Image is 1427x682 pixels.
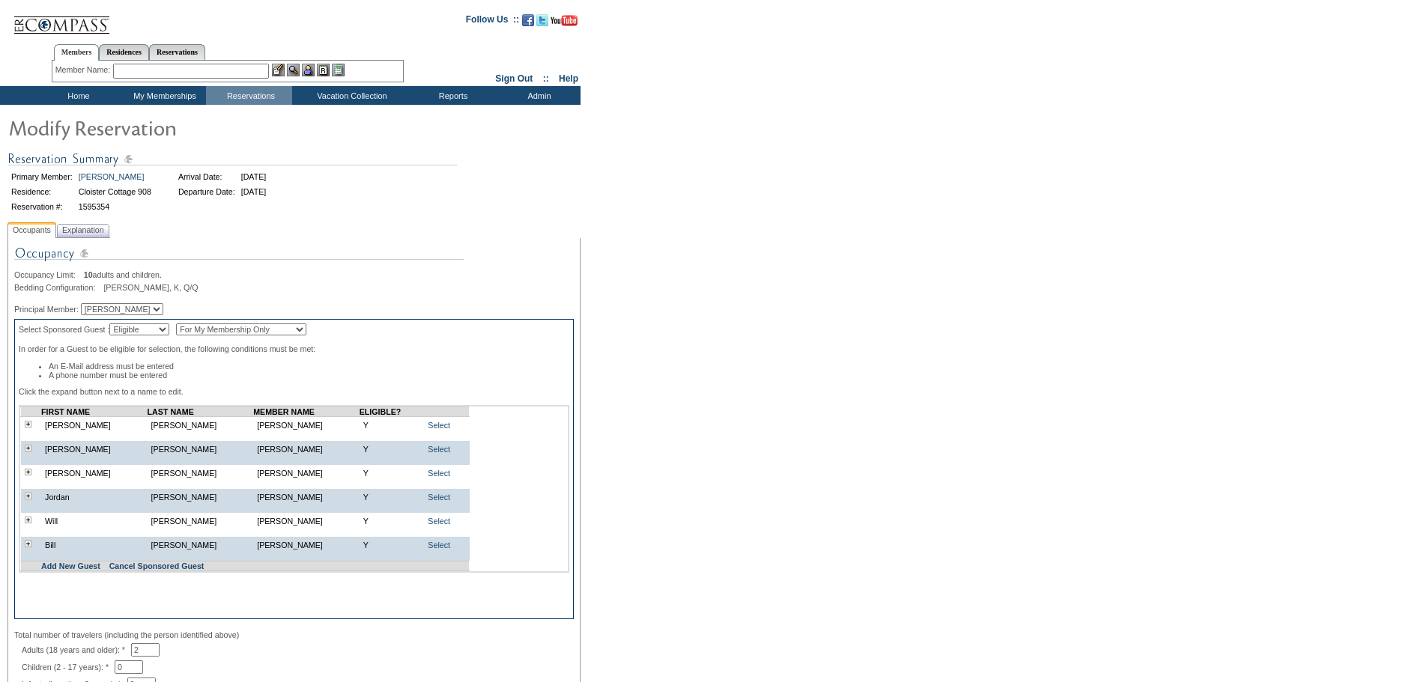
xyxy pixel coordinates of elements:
[25,421,31,427] img: plus.gif
[272,64,285,76] img: b_edit.gif
[9,185,75,198] td: Residence:
[253,417,360,434] td: [PERSON_NAME]
[25,469,31,475] img: plus.gif
[148,537,254,553] td: [PERSON_NAME]
[41,417,148,434] td: [PERSON_NAME]
[14,270,574,279] div: adults and children.
[41,441,148,457] td: [PERSON_NAME]
[360,407,420,417] td: ELIGIBLE?
[41,537,148,553] td: Bill
[109,561,204,570] a: Cancel Sponsored Guest
[14,630,574,639] div: Total number of travelers (including the person identified above)
[120,86,206,105] td: My Memberships
[206,86,292,105] td: Reservations
[428,493,450,502] a: Select
[287,64,300,76] img: View
[41,489,148,505] td: Jordan
[41,407,148,417] td: FIRST NAME
[494,86,581,105] td: Admin
[14,305,79,314] span: Principal Member:
[176,185,237,198] td: Departure Date:
[239,170,269,183] td: [DATE]
[253,407,360,417] td: MEMBER NAME
[76,185,154,198] td: Cloister Cottage 908
[34,86,120,105] td: Home
[302,64,315,76] img: Impersonate
[466,13,519,31] td: Follow Us ::
[148,489,254,505] td: [PERSON_NAME]
[428,541,450,549] a: Select
[495,73,533,84] a: Sign Out
[84,270,93,279] span: 10
[551,19,578,28] a: Subscribe to our YouTube Channel
[428,469,450,478] a: Select
[148,465,254,481] td: [PERSON_NAME]
[360,465,420,481] td: Y
[317,64,330,76] img: Reservations
[360,441,420,457] td: Y
[22,663,115,672] span: Children (2 - 17 years): *
[559,73,578,84] a: Help
[14,283,101,292] span: Bedding Configuration:
[360,489,420,505] td: Y
[79,172,145,181] a: [PERSON_NAME]
[25,517,31,523] img: plus.gif
[25,445,31,451] img: plus.gif
[253,513,360,529] td: [PERSON_NAME]
[41,465,148,481] td: [PERSON_NAME]
[148,407,254,417] td: LAST NAME
[7,150,457,168] img: Reservation Summary
[253,489,360,505] td: [PERSON_NAME]
[253,441,360,457] td: [PERSON_NAME]
[13,4,110,34] img: Compass Home
[59,222,107,238] span: Explanation
[360,417,420,434] td: Y
[428,445,450,454] a: Select
[54,44,100,61] a: Members
[103,283,198,292] span: [PERSON_NAME], K, Q/Q
[551,15,578,26] img: Subscribe to our YouTube Channel
[9,200,75,213] td: Reservation #:
[25,493,31,499] img: plus.gif
[148,441,254,457] td: [PERSON_NAME]
[428,517,450,526] a: Select
[428,421,450,430] a: Select
[536,19,548,28] a: Follow us on Twitter
[253,537,360,553] td: [PERSON_NAME]
[408,86,494,105] td: Reports
[22,645,131,654] span: Adults (18 years and older): *
[148,417,254,434] td: [PERSON_NAME]
[149,44,205,60] a: Reservations
[522,14,534,26] img: Become our fan on Facebook
[49,371,569,380] li: A phone number must be entered
[148,513,254,529] td: [PERSON_NAME]
[292,86,408,105] td: Vacation Collection
[55,64,113,76] div: Member Name:
[522,19,534,28] a: Become our fan on Facebook
[41,513,148,529] td: Will
[536,14,548,26] img: Follow us on Twitter
[253,465,360,481] td: [PERSON_NAME]
[360,537,420,553] td: Y
[10,222,54,238] span: Occupants
[14,270,82,279] span: Occupancy Limit:
[14,244,464,270] img: Occupancy
[41,561,100,570] a: Add New Guest
[25,541,31,547] img: plus.gif
[49,362,569,371] li: An E-Mail address must be entered
[99,44,149,60] a: Residences
[332,64,345,76] img: b_calculator.gif
[239,185,269,198] td: [DATE]
[360,513,420,529] td: Y
[14,319,574,619] div: Select Sponsored Guest : In order for a Guest to be eligible for selection, the following conditi...
[543,73,549,84] span: ::
[176,170,237,183] td: Arrival Date:
[7,112,307,142] img: Modify Reservation
[9,170,75,183] td: Primary Member:
[76,200,154,213] td: 1595354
